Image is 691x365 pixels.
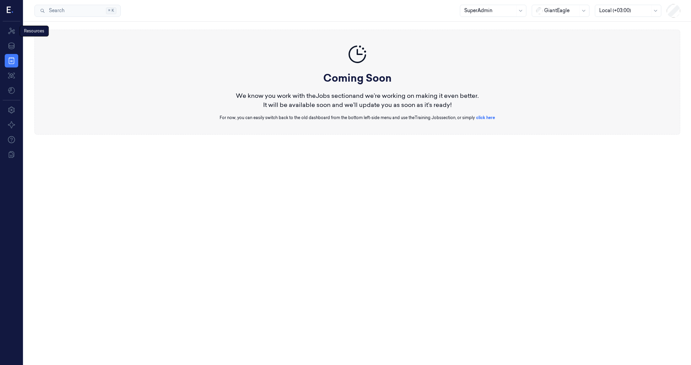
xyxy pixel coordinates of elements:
div: Resources [20,26,49,36]
div: Coming Soon [220,71,495,86]
div: We know you work with the Jobs section and we’re working on making it even better. [220,91,495,100]
a: click here [476,115,495,120]
span: Search [46,7,64,14]
div: For now, you can easily switch back to the old dashboard from the bottom left-side menu and use t... [220,115,495,121]
div: It will be available soon and we’ll update you as soon as it’s ready! [220,100,495,109]
button: Search⌘K [34,5,121,17]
